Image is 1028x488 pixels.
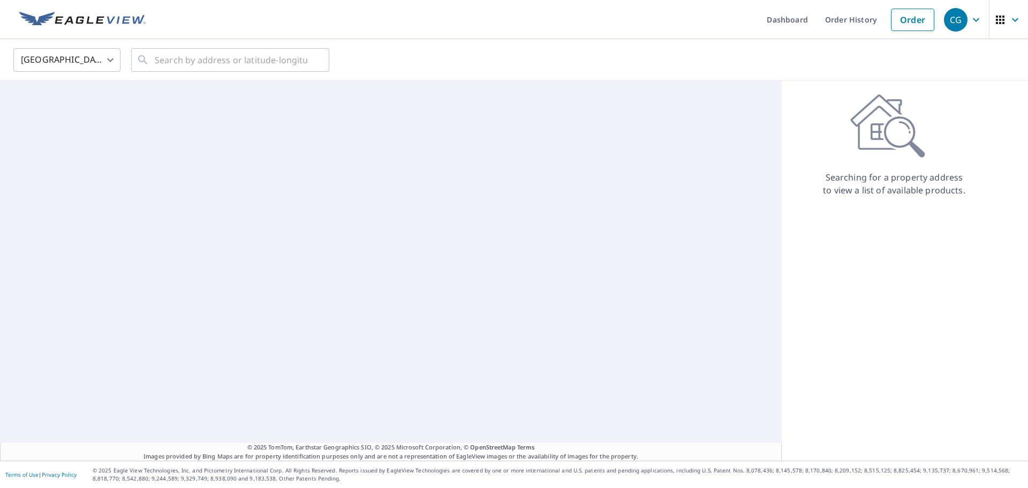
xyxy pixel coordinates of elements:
[5,471,39,478] a: Terms of Use
[13,45,120,75] div: [GEOGRAPHIC_DATA]
[42,471,77,478] a: Privacy Policy
[19,12,146,28] img: EV Logo
[247,443,535,452] span: © 2025 TomTom, Earthstar Geographics SIO, © 2025 Microsoft Corporation, ©
[517,443,535,451] a: Terms
[5,471,77,478] p: |
[944,8,967,32] div: CG
[470,443,515,451] a: OpenStreetMap
[93,467,1023,483] p: © 2025 Eagle View Technologies, Inc. and Pictometry International Corp. All Rights Reserved. Repo...
[155,45,307,75] input: Search by address or latitude-longitude
[891,9,934,31] a: Order
[822,171,966,197] p: Searching for a property address to view a list of available products.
